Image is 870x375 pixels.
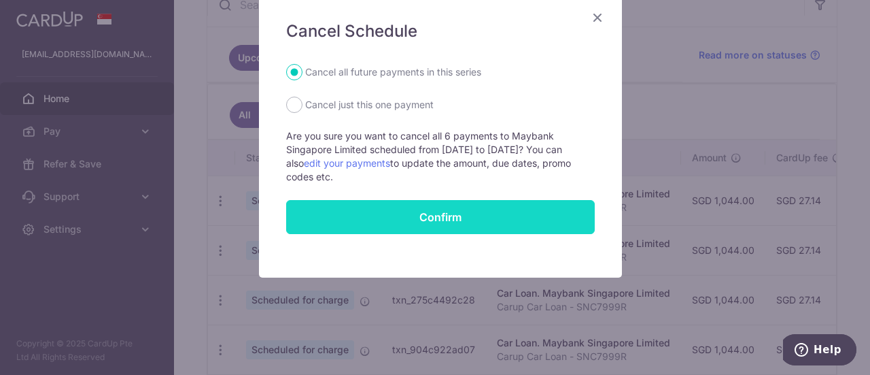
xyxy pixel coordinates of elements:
[589,10,606,26] button: Close
[286,129,595,184] p: Are you sure you want to cancel all 6 payments to Maybank Singapore Limited scheduled from [DATE]...
[31,10,58,22] span: Help
[286,200,595,234] button: Confirm
[305,97,434,113] label: Cancel just this one payment
[305,64,481,80] label: Cancel all future payments in this series
[304,157,390,169] a: edit your payments
[286,20,595,42] h5: Cancel Schedule
[783,334,856,368] iframe: Opens a widget where you can find more information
